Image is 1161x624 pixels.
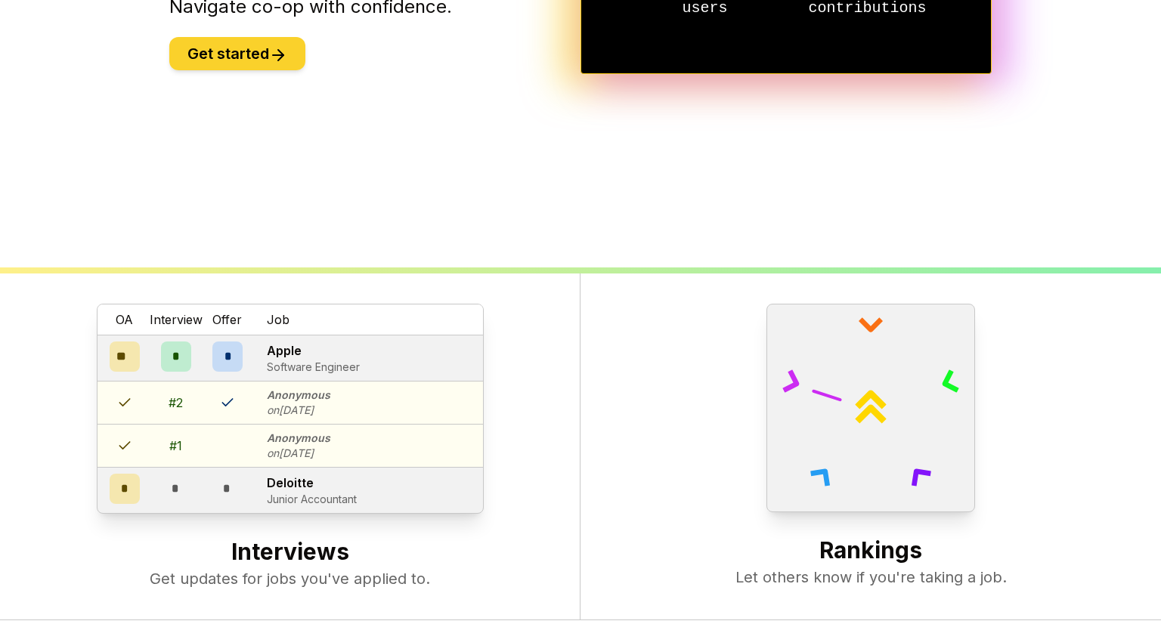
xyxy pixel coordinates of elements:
[150,310,203,329] span: Interview
[169,437,182,455] div: # 1
[267,403,330,418] p: on [DATE]
[267,474,357,492] p: Deloitte
[267,360,360,375] p: Software Engineer
[267,446,330,461] p: on [DATE]
[169,394,183,412] div: # 2
[169,37,305,70] button: Get started
[267,388,330,403] p: Anonymous
[30,538,550,568] h2: Interviews
[267,310,289,329] span: Job
[611,536,1131,567] h2: Rankings
[212,310,242,329] span: Offer
[611,567,1131,588] p: Let others know if you're taking a job.
[116,310,133,329] span: OA
[267,341,360,360] p: Apple
[169,47,305,62] a: Get started
[267,431,330,446] p: Anonymous
[30,568,550,589] p: Get updates for jobs you've applied to.
[267,492,357,507] p: Junior Accountant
